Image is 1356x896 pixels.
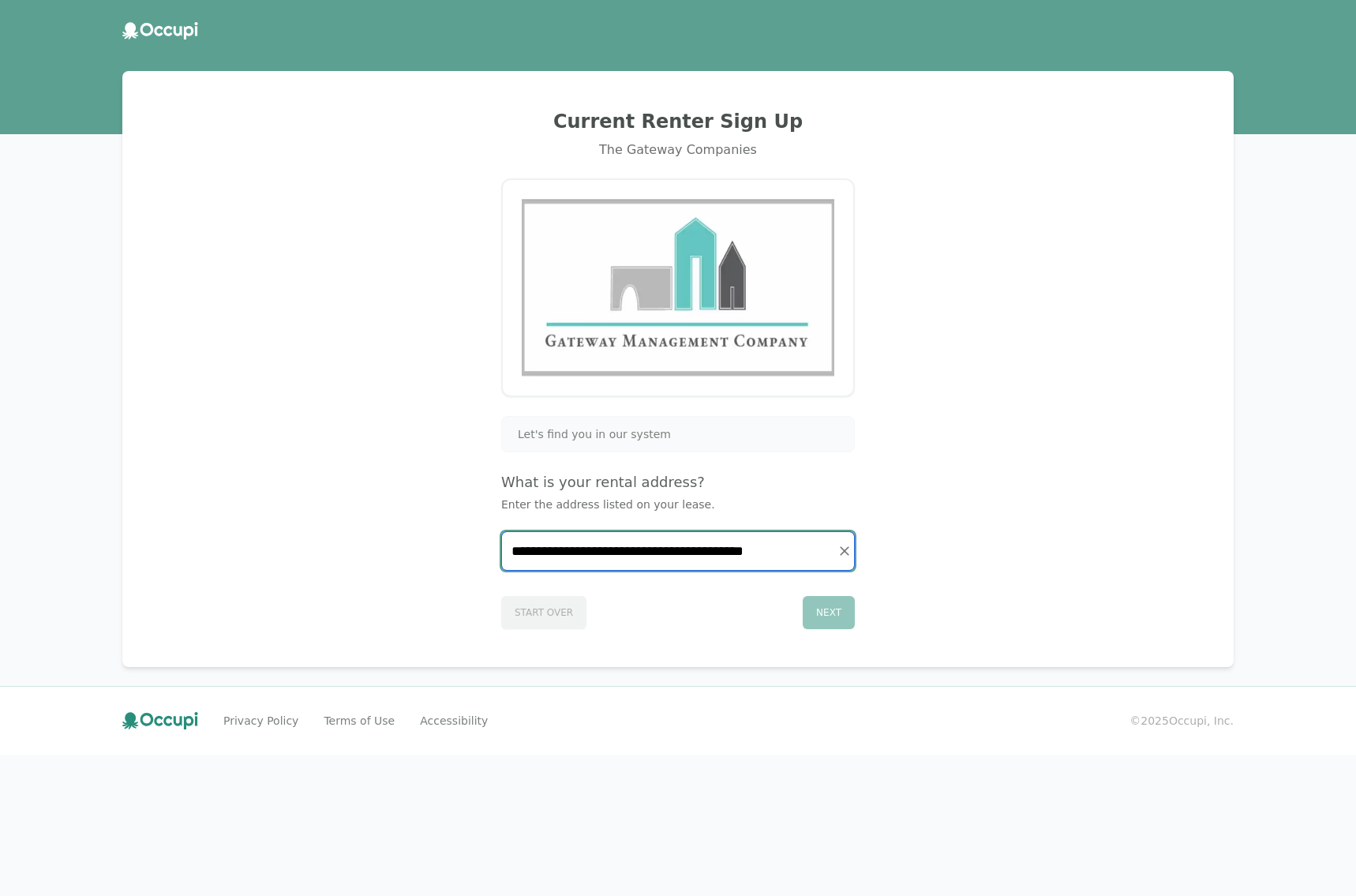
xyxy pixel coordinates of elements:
[324,713,395,729] a: Terms of Use
[420,713,488,729] a: Accessibility
[501,497,855,512] p: Enter the address listed on your lease.
[1129,713,1234,729] small: © 2025 Occupi, Inc.
[223,713,298,729] a: Privacy Policy
[502,532,854,570] input: Start typing...
[522,199,834,377] img: Gateway Management
[518,426,671,442] span: Let's find you in our system
[141,141,1215,159] div: The Gateway Companies
[833,540,856,562] button: Clear
[501,471,855,493] h4: What is your rental address?
[141,109,1215,134] h2: Current Renter Sign Up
